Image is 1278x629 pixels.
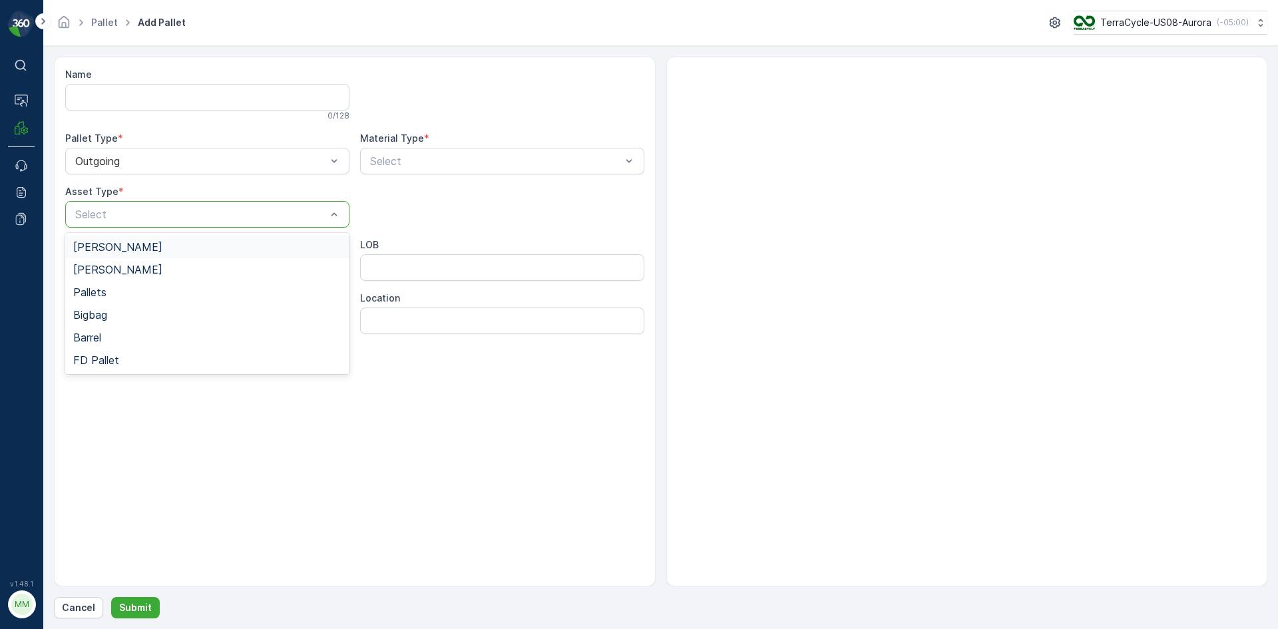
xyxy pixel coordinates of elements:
div: MM [11,594,33,615]
img: image_ci7OI47.png [1074,15,1095,30]
span: v 1.48.1 [8,580,35,588]
label: Location [360,292,400,304]
p: TerraCycle-US08-Aurora [1100,16,1211,29]
a: Pallet [91,17,118,28]
p: ( -05:00 ) [1217,17,1249,28]
label: Asset Type [65,186,118,197]
p: Cancel [62,601,95,614]
label: Material Type [360,132,424,144]
span: [PERSON_NAME] [73,241,162,253]
button: TerraCycle-US08-Aurora(-05:00) [1074,11,1267,35]
p: Select [75,206,326,222]
label: LOB [360,239,379,250]
img: logo [8,11,35,37]
a: Homepage [57,20,71,31]
label: Name [65,69,92,80]
button: Submit [111,597,160,618]
span: Pallets [73,286,106,298]
p: 0 / 128 [327,110,349,121]
label: Pallet Type [65,132,118,144]
button: MM [8,590,35,618]
span: Bigbag [73,309,107,321]
span: FD Pallet [73,354,119,366]
span: [PERSON_NAME] [73,264,162,276]
span: Add Pallet [135,16,188,29]
span: Barrel [73,331,101,343]
button: Cancel [54,597,103,618]
p: Submit [119,601,152,614]
p: Select [370,153,621,169]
